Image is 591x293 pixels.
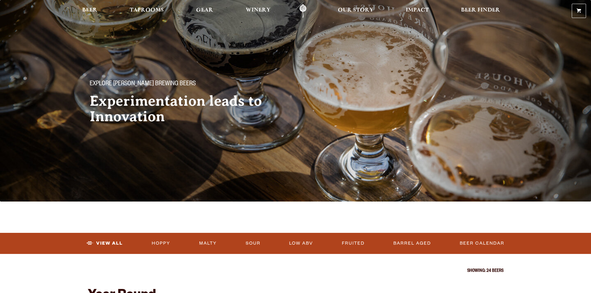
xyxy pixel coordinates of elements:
[461,8,500,13] span: Beer Finder
[402,4,433,18] a: Impact
[457,236,507,251] a: Beer Calendar
[130,8,164,13] span: Taprooms
[242,4,275,18] a: Winery
[90,93,283,124] h2: Experimentation leads to Innovation
[149,236,173,251] a: Hoppy
[78,4,101,18] a: Beer
[192,4,217,18] a: Gear
[82,8,97,13] span: Beer
[291,4,315,18] a: Odell Home
[457,4,504,18] a: Beer Finder
[88,269,504,274] p: Showing: 24 Beers
[197,236,219,251] a: Malty
[339,236,367,251] a: Fruited
[246,8,271,13] span: Winery
[338,8,374,13] span: Our Story
[287,236,316,251] a: Low ABV
[84,236,125,251] a: View All
[90,80,196,88] span: Explore [PERSON_NAME] Brewing Beers
[406,8,429,13] span: Impact
[334,4,378,18] a: Our Story
[196,8,213,13] span: Gear
[391,236,433,251] a: Barrel Aged
[126,4,168,18] a: Taprooms
[243,236,263,251] a: Sour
